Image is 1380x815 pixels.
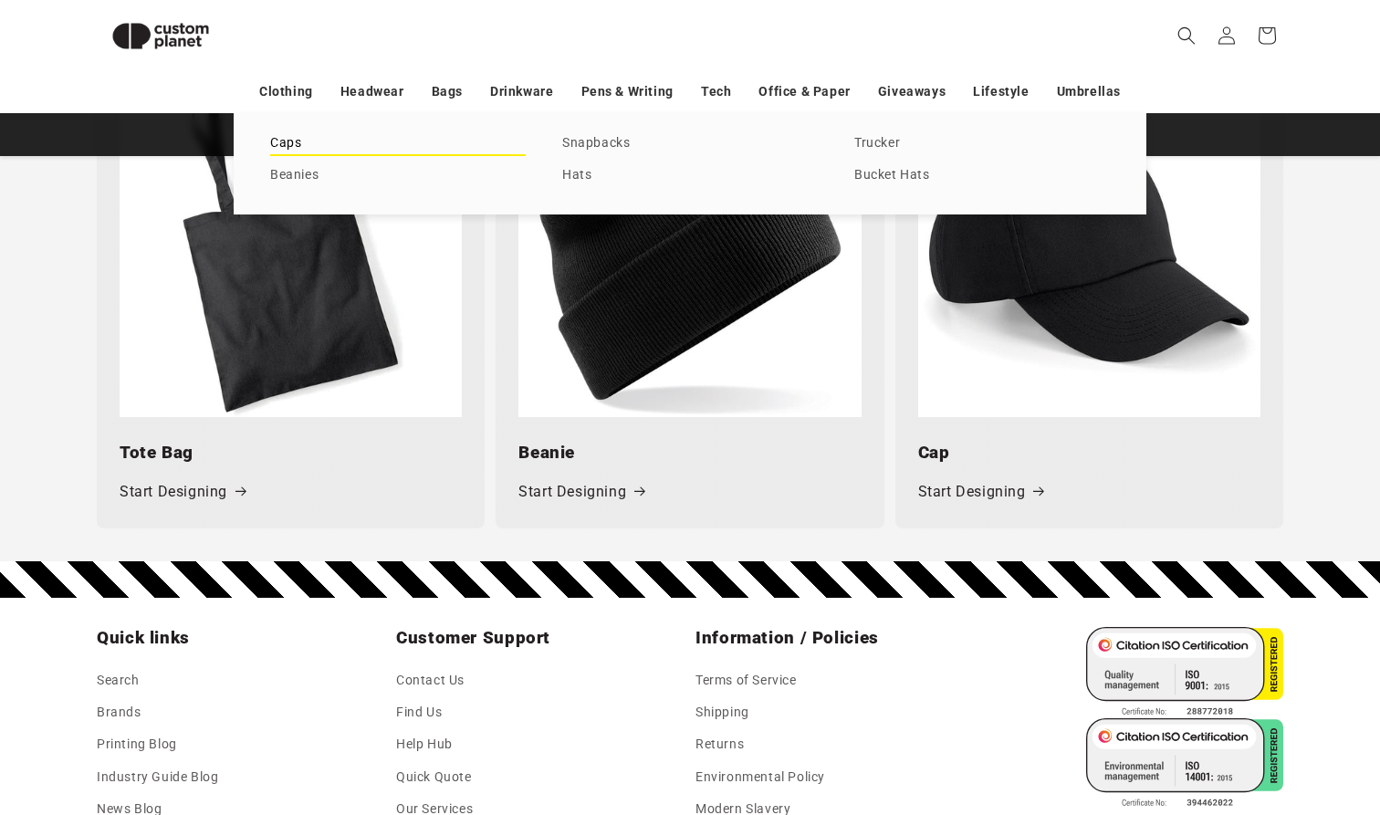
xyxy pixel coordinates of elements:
[490,76,553,108] a: Drinkware
[518,75,861,417] img: Original cuffed beanie
[259,76,313,108] a: Clothing
[432,76,463,108] a: Bags
[562,131,818,156] a: Snapbacks
[97,669,140,696] a: Search
[695,627,984,649] h2: Information / Policies
[270,163,526,188] a: Beanies
[918,479,1044,506] a: Start Designing
[1166,16,1207,56] summary: Search
[97,728,177,760] a: Printing Blog
[396,669,465,696] a: Contact Us
[701,76,731,108] a: Tech
[918,440,1260,465] h3: Cap
[518,440,861,465] h3: Beanie
[581,76,674,108] a: Pens & Writing
[120,440,462,465] h3: Tote Bag
[695,761,825,793] a: Environmental Policy
[854,163,1110,188] a: Bucket Hats
[97,696,141,728] a: Brands
[1067,618,1380,815] iframe: Chat Widget
[396,627,685,649] h2: Customer Support
[396,696,442,728] a: Find Us
[695,696,749,728] a: Shipping
[396,761,472,793] a: Quick Quote
[120,479,246,506] a: Start Designing
[97,761,218,793] a: Industry Guide Blog
[854,131,1110,156] a: Trucker
[973,76,1029,108] a: Lifestyle
[97,627,385,649] h2: Quick links
[518,479,644,506] a: Start Designing
[695,728,744,760] a: Returns
[562,163,818,188] a: Hats
[878,76,946,108] a: Giveaways
[340,76,404,108] a: Headwear
[97,7,225,65] img: Custom Planet
[1057,76,1121,108] a: Umbrellas
[695,669,797,696] a: Terms of Service
[396,728,453,760] a: Help Hub
[270,131,526,156] a: Caps
[758,76,850,108] a: Office & Paper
